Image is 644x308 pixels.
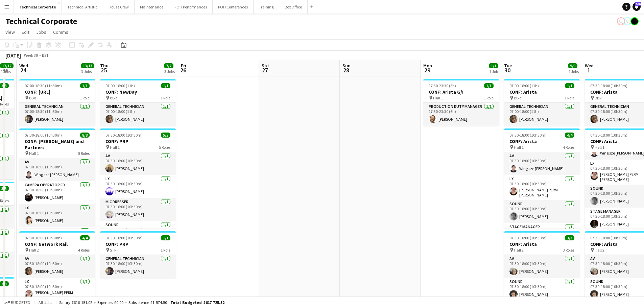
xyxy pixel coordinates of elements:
[341,66,351,74] span: 28
[29,247,39,253] span: Hall 2
[19,28,32,37] a: Edit
[19,79,95,126] app-job-card: 07:00-18:30 (11h30m)1/1CONF: [URL] BBR1 RoleGeneral Technician1/107:00-18:30 (11h30m)[PERSON_NAME]
[585,63,594,69] span: Wed
[3,28,18,37] a: View
[161,95,170,100] span: 1 Role
[80,133,90,138] span: 8/8
[633,3,641,11] a: 406
[180,66,186,74] span: 26
[110,95,117,100] span: BBR
[568,63,577,68] span: 9/9
[62,0,103,14] button: Technical Artistic
[514,247,524,253] span: Hall 2
[423,103,499,126] app-card-role: Production Duty Manager1/117:30-23:30 (6h)[PERSON_NAME]
[565,133,574,138] span: 4/4
[509,83,539,88] span: 07:00-18:00 (11h)
[100,103,176,126] app-card-role: General Technician1/107:00-18:00 (11h)[PERSON_NAME]
[504,255,580,278] app-card-role: AV1/107:30-18:00 (10h30m)[PERSON_NAME]
[514,95,521,100] span: BBR
[504,79,580,126] app-job-card: 07:00-18:00 (11h)1/1CONF: Arista BBR1 RoleGeneral Technician1/107:00-18:00 (11h)[PERSON_NAME]
[11,300,30,305] span: Budgeted
[504,103,580,126] app-card-role: General Technician1/107:00-18:00 (11h)[PERSON_NAME]
[489,63,498,68] span: 1/1
[509,133,547,138] span: 07:30-18:00 (10h30m)
[635,2,641,6] span: 406
[78,151,90,156] span: 8 Roles
[504,241,580,247] h3: CONF: Arista
[5,52,21,59] div: [DATE]
[100,128,176,229] div: 07:30-18:00 (10h30m)5/5CONF: PRP Hall 15 RolesAV1/107:30-18:00 (10h30m)[PERSON_NAME]LX1/107:30-18...
[135,0,169,14] button: Maintenance
[100,79,176,126] div: 07:00-18:00 (11h)1/1CONF: NewDay BBR1 RoleGeneral Technician1/107:00-18:00 (11h)[PERSON_NAME]
[504,200,580,223] app-card-role: Sound1/107:30-18:00 (10h30m)[PERSON_NAME]
[100,221,176,246] app-card-role: Sound1/107:30-18:00 (10h30m)
[484,83,494,88] span: 1/1
[99,66,109,74] span: 25
[100,255,176,278] app-card-role: General Technician1/107:30-18:00 (10h30m)[PERSON_NAME]
[504,152,580,175] app-card-role: AV1/107:30-18:00 (10h30m)Wing sze [PERSON_NAME]
[262,63,269,69] span: Sat
[19,63,28,69] span: Wed
[100,231,176,278] app-job-card: 07:30-18:00 (10h30m)1/1CONF: PRP STP1 RoleGeneral Technician1/107:30-18:00 (10h30m)[PERSON_NAME]
[169,0,213,14] button: FOH Performances
[80,83,90,88] span: 1/1
[433,95,443,100] span: Hall 1
[100,138,176,144] h3: CONF: PRP
[213,0,254,14] button: FOH Conferences
[161,133,170,138] span: 5/5
[342,63,351,69] span: Sun
[22,53,39,58] span: Week 39
[484,95,494,100] span: 1 Role
[19,158,95,181] app-card-role: AV1/107:30-18:00 (10h30m)Wing sze [PERSON_NAME]
[504,278,580,301] app-card-role: Sound1/107:30-18:00 (10h30m)[PERSON_NAME]
[50,28,71,37] a: Comms
[5,29,15,35] span: View
[29,151,39,156] span: Hall 1
[100,198,176,221] app-card-role: Mic Dresser1/107:30-18:00 (10h30m)[PERSON_NAME]
[19,227,95,250] app-card-role: Recording Engineer FD1/1
[80,235,90,240] span: 4/4
[504,89,580,95] h3: CONF: Arista
[514,145,524,150] span: Hall 1
[100,241,176,247] h3: CONF: PRP
[81,69,94,74] div: 3 Jobs
[19,128,95,229] app-job-card: 07:30-18:00 (10h30m)8/8CONF: [PERSON_NAME] and Partners Hall 18 RolesAV1/107:30-18:00 (10h30m)Win...
[103,0,135,14] button: House Crew
[164,63,173,68] span: 7/7
[504,63,512,69] span: Tue
[3,299,31,306] button: Budgeted
[19,138,95,150] h3: CONF: [PERSON_NAME] and Partners
[25,133,62,138] span: 07:30-18:00 (10h30m)
[5,16,77,26] h1: Technical Corporate
[423,89,499,95] h3: CONF: Arista G/I
[29,95,36,100] span: BBR
[161,235,170,240] span: 1/1
[25,83,62,88] span: 07:00-18:30 (11h30m)
[25,235,62,240] span: 07:30-18:00 (10h30m)
[19,278,95,303] app-card-role: LX1/107:30-18:00 (10h30m)[PERSON_NAME] PERM [PERSON_NAME]
[80,95,90,100] span: 1 Role
[565,235,574,240] span: 3/3
[22,29,29,35] span: Edit
[14,0,62,14] button: Technical Corporate
[565,83,574,88] span: 1/1
[590,83,627,88] span: 07:30-18:00 (10h30m)
[279,0,308,14] button: Box Office
[423,79,499,126] app-job-card: 17:30-23:30 (6h)1/1CONF: Arista G/I Hall 11 RoleProduction Duty Manager1/117:30-23:30 (6h)[PERSON...
[590,133,627,138] span: 07:30-18:00 (10h30m)
[110,145,120,150] span: Hall 1
[563,145,574,150] span: 4 Roles
[504,223,580,246] app-card-role: Stage Manager1/1
[489,69,498,74] div: 1 Job
[568,69,579,74] div: 4 Jobs
[53,29,68,35] span: Comms
[595,247,604,253] span: Hall 2
[563,247,574,253] span: 3 Roles
[100,152,176,175] app-card-role: AV1/107:30-18:00 (10h30m)[PERSON_NAME]
[37,300,53,305] span: All jobs
[584,66,594,74] span: 1
[78,247,90,253] span: 4 Roles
